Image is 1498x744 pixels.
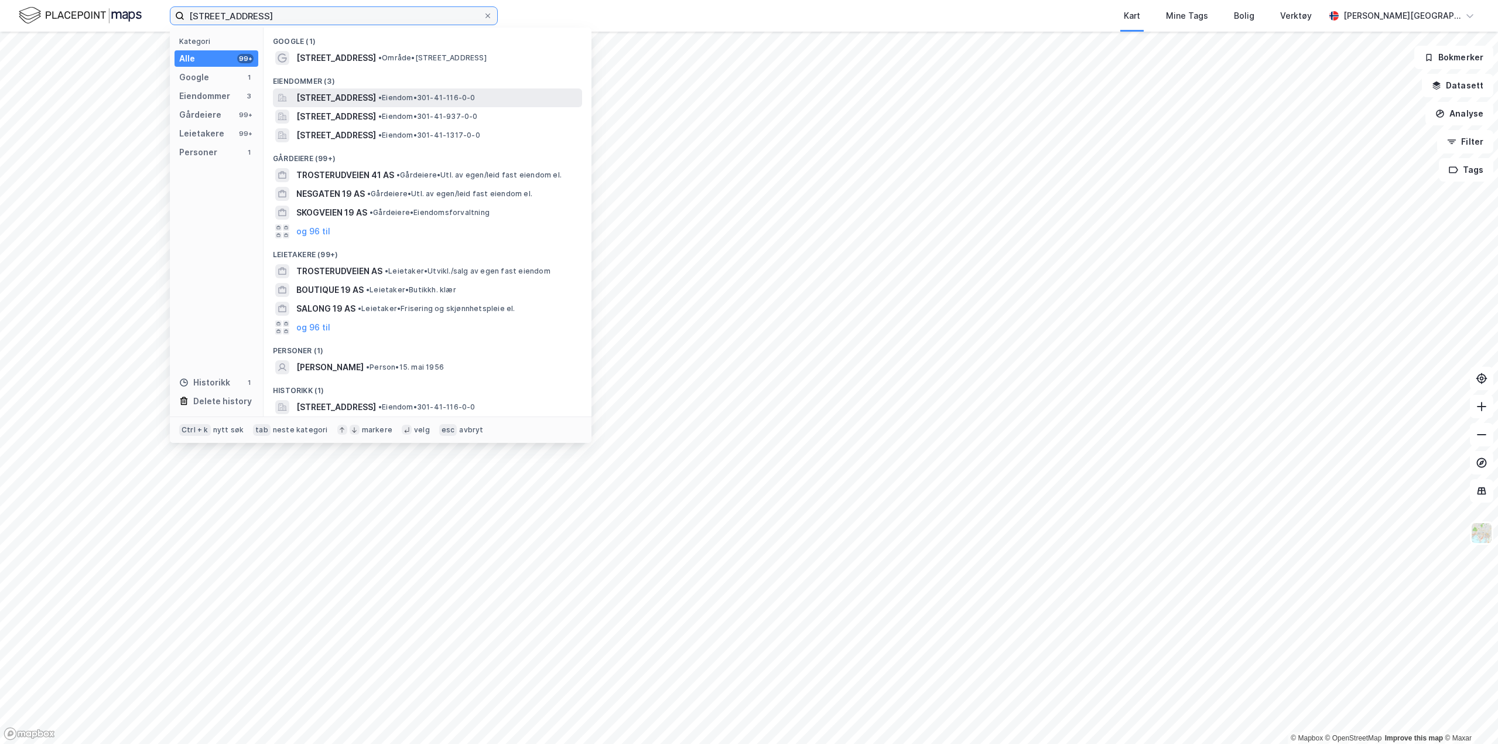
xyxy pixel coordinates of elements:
[378,53,487,63] span: Område • [STREET_ADDRESS]
[296,168,394,182] span: TROSTERUDVEIEN 41 AS
[1234,9,1254,23] div: Bolig
[264,377,591,398] div: Historikk (1)
[296,91,376,105] span: [STREET_ADDRESS]
[179,127,224,141] div: Leietakere
[296,110,376,124] span: [STREET_ADDRESS]
[264,145,591,166] div: Gårdeiere (99+)
[370,208,373,217] span: •
[264,67,591,88] div: Eiendommer (3)
[362,425,392,435] div: markere
[273,425,328,435] div: neste kategori
[296,400,376,414] span: [STREET_ADDRESS]
[1385,734,1443,742] a: Improve this map
[179,108,221,122] div: Gårdeiere
[439,424,457,436] div: esc
[378,402,476,412] span: Eiendom • 301-41-116-0-0
[237,129,254,138] div: 99+
[179,70,209,84] div: Google
[296,187,365,201] span: NESGATEN 19 AS
[244,73,254,82] div: 1
[237,110,254,120] div: 99+
[1325,734,1382,742] a: OpenStreetMap
[213,425,244,435] div: nytt søk
[184,7,483,25] input: Søk på adresse, matrikkel, gårdeiere, leietakere eller personer
[296,51,376,65] span: [STREET_ADDRESS]
[378,53,382,62] span: •
[296,224,330,238] button: og 96 til
[244,148,254,157] div: 1
[296,302,355,316] span: SALONG 19 AS
[1414,46,1493,69] button: Bokmerker
[264,241,591,262] div: Leietakere (99+)
[385,267,388,275] span: •
[179,145,217,159] div: Personer
[1124,9,1140,23] div: Kart
[1425,102,1493,125] button: Analyse
[414,425,430,435] div: velg
[378,402,382,411] span: •
[367,189,371,198] span: •
[296,360,364,374] span: [PERSON_NAME]
[193,394,252,408] div: Delete history
[378,131,480,140] span: Eiendom • 301-41-1317-0-0
[19,5,142,26] img: logo.f888ab2527a4732fd821a326f86c7f29.svg
[244,378,254,387] div: 1
[1422,74,1493,97] button: Datasett
[370,208,490,217] span: Gårdeiere • Eiendomsforvaltning
[366,363,444,372] span: Person • 15. mai 1956
[1439,688,1498,744] iframe: Chat Widget
[296,283,364,297] span: BOUTIQUE 19 AS
[366,285,370,294] span: •
[367,189,532,199] span: Gårdeiere • Utl. av egen/leid fast eiendom el.
[296,206,367,220] span: SKOGVEIEN 19 AS
[179,376,230,390] div: Historikk
[396,170,562,180] span: Gårdeiere • Utl. av egen/leid fast eiendom el.
[385,267,550,276] span: Leietaker • Utvikl./salg av egen fast eiendom
[179,89,230,103] div: Eiendommer
[378,112,478,121] span: Eiendom • 301-41-937-0-0
[244,91,254,101] div: 3
[296,264,382,278] span: TROSTERUDVEIEN AS
[358,304,361,313] span: •
[1343,9,1461,23] div: [PERSON_NAME][GEOGRAPHIC_DATA]
[237,54,254,63] div: 99+
[378,93,476,103] span: Eiendom • 301-41-116-0-0
[1437,130,1493,153] button: Filter
[179,37,258,46] div: Kategori
[179,424,211,436] div: Ctrl + k
[1439,158,1493,182] button: Tags
[396,170,400,179] span: •
[378,112,382,121] span: •
[378,93,382,102] span: •
[366,285,456,295] span: Leietaker • Butikkh. klær
[264,28,591,49] div: Google (1)
[296,128,376,142] span: [STREET_ADDRESS]
[378,131,382,139] span: •
[459,425,483,435] div: avbryt
[366,363,370,371] span: •
[4,727,55,740] a: Mapbox homepage
[1166,9,1208,23] div: Mine Tags
[264,337,591,358] div: Personer (1)
[1470,522,1493,544] img: Z
[253,424,271,436] div: tab
[358,304,515,313] span: Leietaker • Frisering og skjønnhetspleie el.
[296,320,330,335] button: og 96 til
[1291,734,1323,742] a: Mapbox
[179,52,195,66] div: Alle
[1280,9,1312,23] div: Verktøy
